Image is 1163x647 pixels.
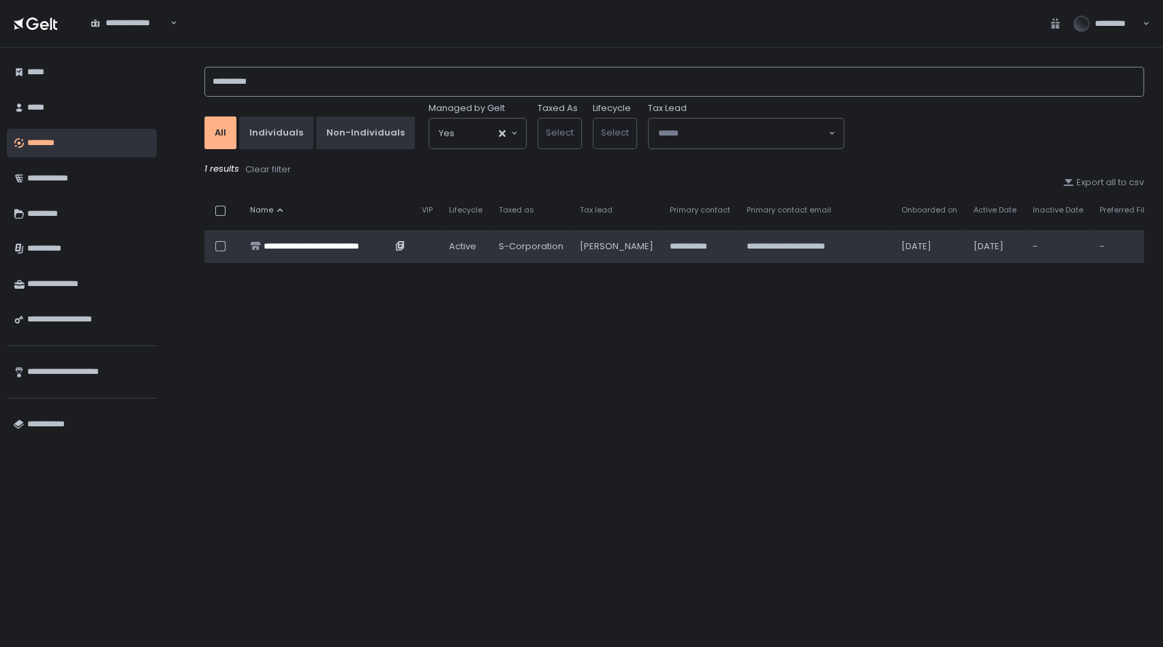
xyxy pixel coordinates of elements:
span: Name [250,205,273,215]
span: Primary contact email [747,205,831,215]
div: Individuals [249,127,303,139]
span: Inactive Date [1033,205,1083,215]
div: - [1100,240,1157,253]
div: [DATE] [974,240,1017,253]
div: All [215,127,226,139]
input: Search for option [91,29,169,43]
span: Managed by Gelt [429,102,505,114]
button: Clear Selected [499,130,506,137]
span: Taxed as [499,205,534,215]
button: Individuals [239,116,313,149]
button: All [204,116,236,149]
span: Preferred Filing [1100,205,1157,215]
div: Clear filter [245,163,291,176]
input: Search for option [454,127,497,140]
span: Tax Lead [648,102,687,114]
div: [PERSON_NAME] [580,240,653,253]
span: Select [601,126,629,139]
span: VIP [422,205,433,215]
div: - [1033,240,1083,253]
div: Search for option [429,119,526,148]
span: Lifecycle [449,205,482,215]
span: Onboarded on [901,205,957,215]
span: Active Date [974,205,1017,215]
div: Search for option [82,10,177,37]
div: Non-Individuals [326,127,405,139]
span: Primary contact [670,205,730,215]
input: Search for option [658,127,827,140]
div: Search for option [649,119,843,148]
button: Export all to csv [1063,176,1144,189]
button: Non-Individuals [316,116,415,149]
label: Lifecycle [593,102,631,114]
span: active [449,240,476,253]
span: Tax lead [580,205,612,215]
div: S-Corporation [499,240,563,253]
div: 1 results [204,163,1144,176]
button: Clear filter [245,163,292,176]
span: Yes [439,127,454,140]
label: Taxed As [538,102,578,114]
span: Select [546,126,574,139]
div: [DATE] [901,240,957,253]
